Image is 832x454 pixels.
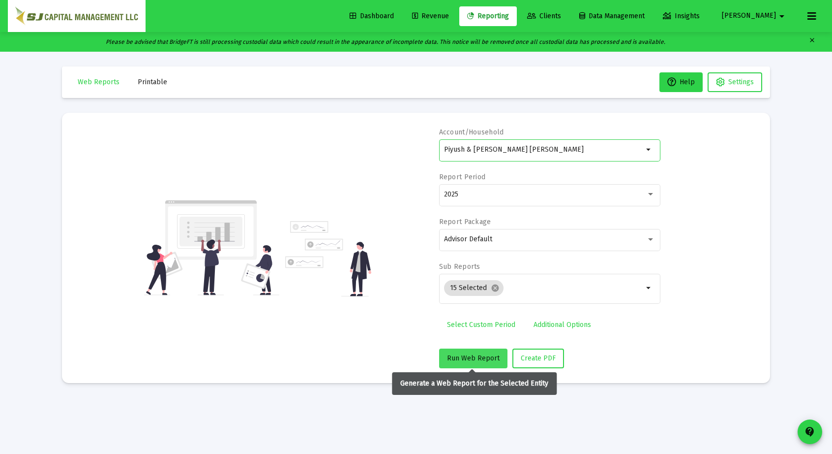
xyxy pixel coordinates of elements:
[439,173,486,181] label: Report Period
[804,426,816,438] mat-icon: contact_support
[659,72,703,92] button: Help
[467,12,509,20] span: Reporting
[663,12,700,20] span: Insights
[722,12,776,20] span: [PERSON_NAME]
[655,6,708,26] a: Insights
[710,6,800,26] button: [PERSON_NAME]
[512,349,564,368] button: Create PDF
[534,321,591,329] span: Additional Options
[144,199,279,296] img: reporting
[106,38,665,45] i: Please be advised that BridgeFT is still processing custodial data which could result in the appe...
[527,12,561,20] span: Clients
[521,354,556,362] span: Create PDF
[412,12,449,20] span: Revenue
[643,144,655,156] mat-icon: arrow_drop_down
[708,72,762,92] button: Settings
[138,78,167,86] span: Printable
[444,280,504,296] mat-chip: 15 Selected
[459,6,517,26] a: Reporting
[571,6,653,26] a: Data Management
[15,6,138,26] img: Dashboard
[439,218,491,226] label: Report Package
[130,72,175,92] button: Printable
[808,34,816,49] mat-icon: clear
[70,72,127,92] button: Web Reports
[439,262,480,271] label: Sub Reports
[285,221,371,296] img: reporting-alt
[643,282,655,294] mat-icon: arrow_drop_down
[491,284,500,292] mat-icon: cancel
[519,6,569,26] a: Clients
[439,128,504,136] label: Account/Household
[579,12,645,20] span: Data Management
[728,78,754,86] span: Settings
[444,278,643,298] mat-chip-list: Selection
[439,349,507,368] button: Run Web Report
[350,12,394,20] span: Dashboard
[444,235,492,243] span: Advisor Default
[447,321,515,329] span: Select Custom Period
[776,6,788,26] mat-icon: arrow_drop_down
[444,190,458,198] span: 2025
[667,78,695,86] span: Help
[78,78,119,86] span: Web Reports
[444,146,643,154] input: Search or select an account or household
[404,6,457,26] a: Revenue
[342,6,402,26] a: Dashboard
[447,354,500,362] span: Run Web Report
